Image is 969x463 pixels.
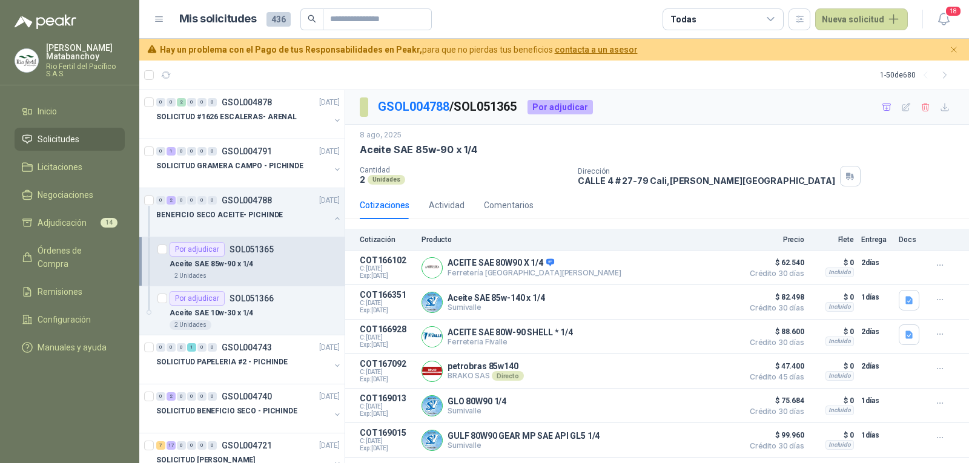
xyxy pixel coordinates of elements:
span: Manuales y ayuda [38,341,107,354]
p: 1 días [861,290,891,304]
p: Sumivalle [448,441,600,450]
div: 0 [208,147,217,156]
p: Sumivalle [448,303,545,312]
div: Cotizaciones [360,199,409,212]
div: Incluido [825,440,854,450]
a: Adjudicación14 [15,211,125,234]
span: Licitaciones [38,160,82,174]
p: 2 días [861,255,891,270]
span: Crédito 30 días [744,408,804,415]
a: Órdenes de Compra [15,239,125,275]
p: COT167092 [360,359,414,369]
div: 0 [208,196,217,205]
button: Nueva solicitud [815,8,908,30]
p: [DATE] [319,97,340,108]
div: 0 [167,98,176,107]
p: $ 0 [812,428,854,442]
p: BRAKO SAS [448,371,524,381]
p: 1 días [861,393,891,408]
p: GULF 80W90 GEAR MP SAE API GL5 1/4 [448,431,600,441]
div: 0 [208,98,217,107]
p: 1 días [861,428,891,442]
p: COT169015 [360,428,414,438]
span: Adjudicación [38,216,87,229]
a: 0 0 0 1 0 0 GSOL004743[DATE] SOLICITUD PAPELERIA #2 - PICHINDE [156,340,342,379]
p: 8 ago, 2025 [360,130,402,141]
p: SOL051366 [230,294,274,303]
p: 2 días [861,324,891,339]
div: 0 [177,147,186,156]
span: C: [DATE] [360,369,414,376]
p: ACEITE SAE 80W-90 SHELL * 1/4 [448,327,573,337]
img: Company Logo [422,292,442,312]
div: Todas [670,13,696,26]
p: Flete [812,235,854,244]
span: C: [DATE] [360,438,414,445]
p: Aceite SAE 85w-90 x 1/4 [360,143,477,156]
span: Exp: [DATE] [360,376,414,383]
div: 7 [156,441,165,450]
button: 18 [933,8,954,30]
span: C: [DATE] [360,403,414,410]
p: Sumivalle [448,406,506,415]
div: 1 - 50 de 680 [880,65,954,85]
span: $ 82.498 [744,290,804,304]
p: [DATE] [319,195,340,206]
a: Solicitudes [15,128,125,151]
div: 0 [197,196,207,205]
div: Actividad [429,199,465,212]
p: $ 0 [812,393,854,408]
span: Exp: [DATE] [360,445,414,452]
img: Company Logo [422,430,442,450]
p: Cantidad [360,166,568,174]
div: 17 [167,441,176,450]
p: [DATE] [319,342,340,353]
a: GSOL004788 [378,99,449,114]
p: 2 [360,174,365,185]
div: 0 [197,392,207,401]
p: $ 0 [812,290,854,304]
p: GSOL004740 [222,392,272,401]
div: Directo [492,371,524,381]
span: Exp: [DATE] [360,272,414,280]
p: Ferreteria Fivalle [448,337,573,346]
div: Incluido [825,371,854,381]
a: Manuales y ayuda [15,336,125,359]
div: 0 [177,343,186,352]
p: [DATE] [319,146,340,157]
p: $ 0 [812,359,854,373]
div: Por adjudicar [527,100,593,114]
div: 1 [187,343,196,352]
a: 0 0 2 0 0 0 GSOL004878[DATE] SOLICITUD #1626 ESCALERAS- ARENAL [156,95,342,134]
span: Exp: [DATE] [360,307,414,314]
span: Solicitudes [38,133,79,146]
div: 0 [167,343,176,352]
p: COT166351 [360,290,414,300]
a: Negociaciones [15,183,125,206]
div: Incluido [825,302,854,312]
p: COT166102 [360,255,414,265]
span: Crédito 30 días [744,339,804,346]
a: 0 2 0 0 0 0 GSOL004740[DATE] SOLICITUD BENEFICIO SECO - PICHINDE [156,389,342,428]
a: 0 1 0 0 0 0 GSOL004791[DATE] SOLICITUD GRAMERA CAMPO - PICHINDE [156,144,342,183]
img: Company Logo [422,327,442,347]
p: SOLICITUD #1626 ESCALERAS- ARENAL [156,111,297,123]
a: contacta a un asesor [555,45,638,54]
span: Inicio [38,105,57,118]
p: GSOL004878 [222,98,272,107]
p: Docs [899,235,923,244]
div: 0 [187,196,196,205]
div: 2 [167,196,176,205]
div: 0 [156,392,165,401]
div: 0 [197,441,207,450]
p: SOLICITUD BENEFICIO SECO - PICHINDE [156,406,297,417]
span: $ 62.540 [744,255,804,270]
p: [PERSON_NAME] Matabanchoy [46,44,125,61]
p: [DATE] [319,391,340,402]
div: 2 Unidades [170,271,211,281]
img: Logo peakr [15,15,76,29]
span: C: [DATE] [360,300,414,307]
a: Inicio [15,100,125,123]
img: Company Logo [422,396,442,416]
h1: Mis solicitudes [179,10,257,28]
